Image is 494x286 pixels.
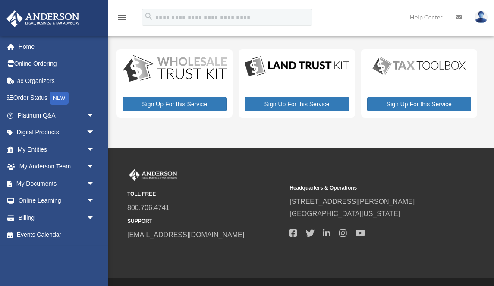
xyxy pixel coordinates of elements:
img: Anderson Advisors Platinum Portal [4,10,82,27]
a: My Entitiesarrow_drop_down [6,141,108,158]
img: Anderson Advisors Platinum Portal [127,169,179,181]
a: Sign Up For this Service [123,97,227,111]
img: taxtoolbox_new-1.webp [367,55,471,76]
a: 800.706.4741 [127,204,170,211]
img: User Pic [475,11,488,23]
a: Home [6,38,108,55]
span: arrow_drop_down [86,107,104,124]
img: WS-Trust-Kit-lgo-1.jpg [123,55,227,83]
a: My Anderson Teamarrow_drop_down [6,158,108,175]
a: My Documentsarrow_drop_down [6,175,108,192]
a: [STREET_ADDRESS][PERSON_NAME] [289,198,415,205]
a: Events Calendar [6,226,108,244]
a: Billingarrow_drop_down [6,209,108,226]
a: [GEOGRAPHIC_DATA][US_STATE] [289,210,400,217]
i: menu [116,12,127,22]
a: Online Learningarrow_drop_down [6,192,108,210]
small: TOLL FREE [127,190,283,199]
a: Sign Up For this Service [367,97,471,111]
a: [EMAIL_ADDRESS][DOMAIN_NAME] [127,231,244,238]
a: Order StatusNEW [6,89,108,107]
span: arrow_drop_down [86,141,104,159]
a: Digital Productsarrow_drop_down [6,124,104,141]
a: menu [116,15,127,22]
span: arrow_drop_down [86,209,104,227]
a: Tax Organizers [6,72,108,89]
small: SUPPORT [127,217,283,226]
span: arrow_drop_down [86,158,104,176]
small: Headquarters & Operations [289,184,446,193]
a: Online Ordering [6,55,108,73]
a: Platinum Q&Aarrow_drop_down [6,107,108,124]
a: Sign Up For this Service [245,97,349,111]
img: LandTrust_lgo-1.jpg [245,55,349,78]
span: arrow_drop_down [86,192,104,210]
span: arrow_drop_down [86,175,104,193]
span: arrow_drop_down [86,124,104,142]
i: search [144,12,154,21]
div: NEW [50,92,69,105]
